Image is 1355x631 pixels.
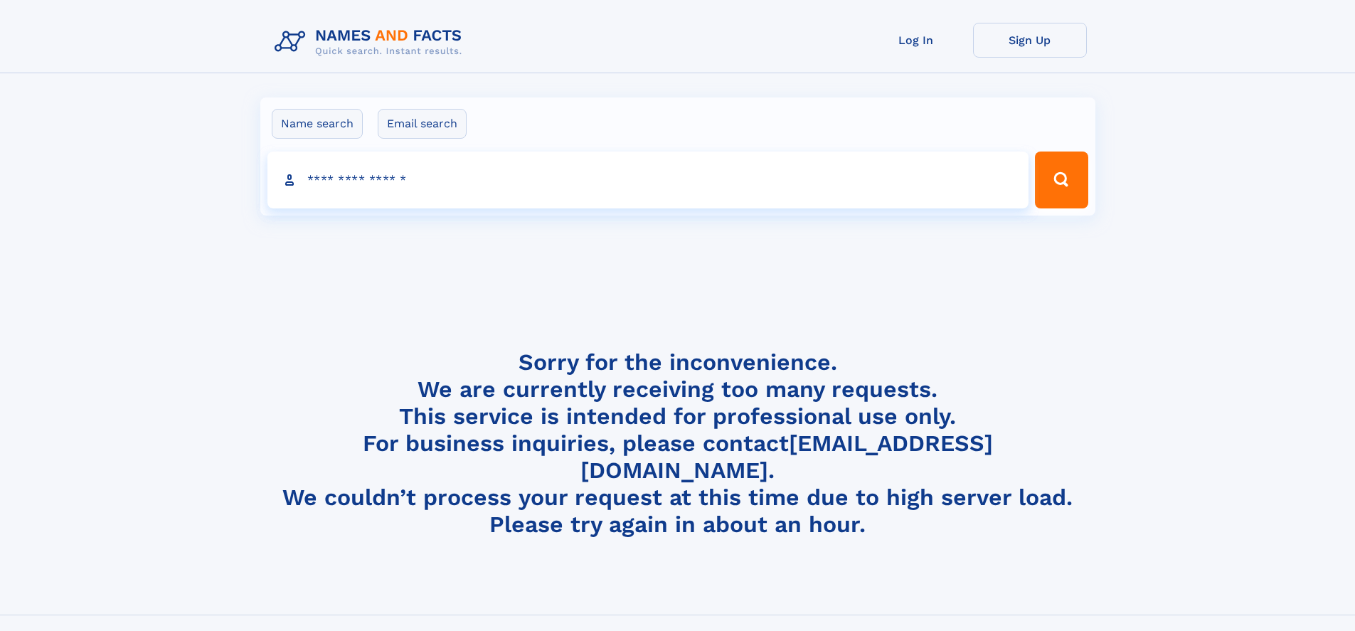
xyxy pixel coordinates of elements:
[973,23,1087,58] a: Sign Up
[272,109,363,139] label: Name search
[859,23,973,58] a: Log In
[1035,152,1088,208] button: Search Button
[267,152,1029,208] input: search input
[580,430,993,484] a: [EMAIL_ADDRESS][DOMAIN_NAME]
[378,109,467,139] label: Email search
[269,349,1087,539] h4: Sorry for the inconvenience. We are currently receiving too many requests. This service is intend...
[269,23,474,61] img: Logo Names and Facts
